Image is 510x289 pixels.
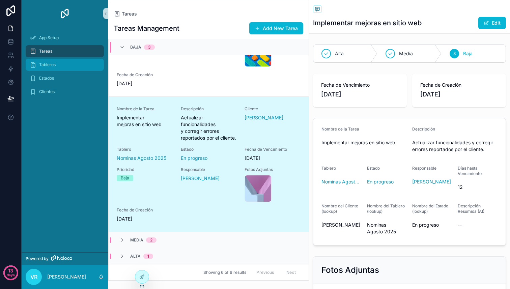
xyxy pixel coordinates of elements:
span: Nombre del Cliente (lookup) [321,203,358,214]
span: Implementar mejoras en sitio web [117,114,173,128]
span: Responsable [412,166,436,171]
span: Prioridad [117,167,173,172]
span: Fecha de Creación [420,82,498,88]
a: Tareas [26,45,104,57]
button: Add New Tarea [249,22,303,34]
div: 1 [147,254,149,259]
a: Nombre de la TareaImplementar mejoras en sitio webDescripciónActualizar funcionalidades y corregi... [109,96,309,232]
span: Tareas [122,10,137,17]
p: [PERSON_NAME] [47,273,86,280]
a: Nominas Agosto 2025 [117,155,166,162]
span: Nombre del Estado (lookup) [412,203,448,214]
span: [DATE] [117,215,173,222]
span: Alta [130,254,141,259]
a: [PERSON_NAME] [412,178,451,185]
span: Descripción Resumida (AI) [458,203,484,214]
a: En progreso [181,155,207,162]
a: En progreso [367,178,394,185]
span: Estado [367,166,380,171]
span: Cliente [245,106,301,112]
span: 3 [453,51,456,56]
span: Estados [39,76,54,81]
div: scrollable content [22,27,108,107]
a: App Setup [26,32,104,44]
p: days [7,270,15,280]
span: Nominas Agosto 2025 [367,222,407,235]
h1: Implementar mejoras en sitio web [313,18,422,28]
span: Nombre de la Tarea [117,106,173,112]
h1: Tareas Management [114,24,179,33]
a: Clientes [26,86,104,98]
a: Estados [26,72,104,84]
span: Actualizar funcionalidades y corregir errores reportados por el cliente. [181,114,237,141]
span: [PERSON_NAME] [321,222,362,228]
a: Tableros [26,59,104,71]
h2: Fotos Adjuntas [321,265,379,276]
p: 13 [8,267,13,274]
span: Baja [130,45,141,50]
span: Media [399,50,413,57]
span: Nombre de la Tarea [321,126,359,132]
div: 2 [150,237,152,243]
a: [PERSON_NAME] [181,175,220,182]
span: Tablero [321,166,336,171]
span: Nombre del Tablero (lookup) [367,203,405,214]
span: Showing 6 of 6 results [203,270,246,275]
a: [PERSON_NAME] [245,114,283,121]
span: Días hasta Vencimiento [458,166,482,176]
span: Clientes [39,89,55,94]
span: Descripción [412,126,435,132]
span: Fotos Adjuntas [245,167,301,172]
span: 12 [458,184,498,191]
span: [DATE] [245,155,301,162]
span: [DATE] [117,80,173,87]
span: Actualizar funcionalidades y corregir errores reportados por el cliente. [412,139,498,153]
span: [DATE] [321,90,399,99]
button: Edit [478,17,506,29]
span: Implementar mejoras en sitio web [321,139,407,146]
a: Tareas [114,10,137,17]
span: Fecha de Creación [117,72,173,78]
span: Baja [463,50,473,57]
span: Responsable [181,167,237,172]
a: Powered by [22,252,108,265]
span: VR [30,273,37,281]
span: Powered by [26,256,49,261]
span: Alta [335,50,344,57]
span: Descripción [181,106,237,112]
span: Tablero [117,147,173,152]
span: Fecha de Creación [117,207,173,213]
a: Nominas Agosto 2025 [321,178,362,185]
div: Baja [121,175,129,181]
div: 3 [148,45,151,50]
span: Tableros [39,62,56,67]
img: App logo [59,8,70,19]
span: [DATE] [420,90,498,99]
span: En progreso [412,222,452,228]
span: Fecha de Vencimiento [245,147,301,152]
span: App Setup [39,35,59,40]
span: Fecha de Vencimiento [321,82,399,88]
span: Tareas [39,49,52,54]
span: Estado [181,147,237,152]
span: -- [458,222,462,228]
span: Media [130,237,143,243]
